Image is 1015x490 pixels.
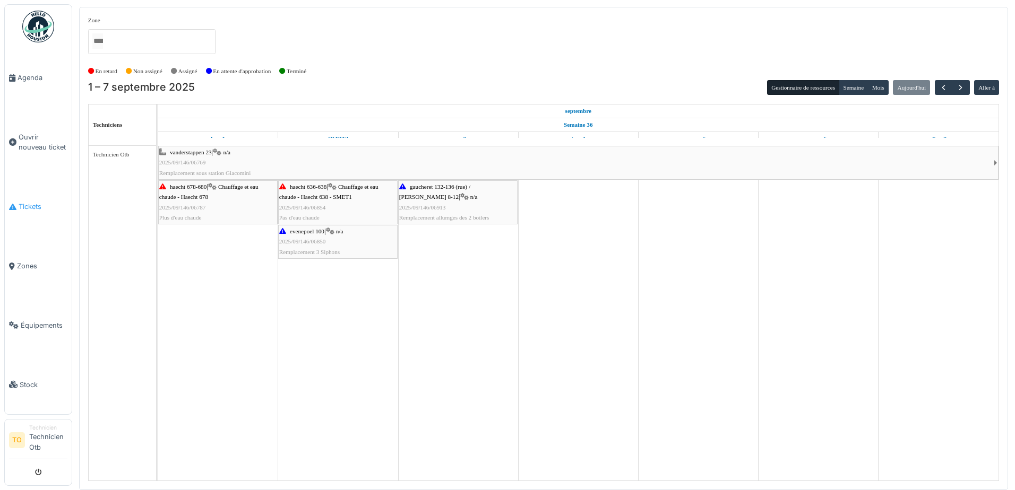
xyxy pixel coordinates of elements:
span: n/a [470,194,478,200]
a: Zones [5,237,72,296]
span: Chauffage et eau chaude - Haecht 638 - SMET1 [279,183,379,200]
a: TO TechnicienTechnicien Otb [9,424,67,459]
span: 2025/09/146/06913 [399,204,446,211]
button: Précédent [935,80,952,95]
label: Assigné [178,67,197,76]
div: | [159,182,277,223]
label: En attente d'approbation [213,67,271,76]
div: | [159,147,994,178]
span: 2025/09/146/06854 [279,204,326,211]
li: TO [9,432,25,448]
span: haecht 678-680 [170,183,207,190]
a: Stock [5,355,72,414]
a: 6 septembre 2025 [807,132,829,145]
img: Badge_color-CXgf-gQk.svg [22,11,54,42]
span: Techniciens [93,121,123,128]
span: n/a [336,228,343,234]
span: Plus d'eau chaude [159,214,202,221]
label: Non assigné [133,67,162,76]
a: 5 septembre 2025 [688,132,708,145]
a: Ouvrir nouveau ticket [5,108,72,177]
span: Ouvrir nouveau ticket [19,132,67,152]
span: haecht 636-638 [290,183,326,190]
label: En retard [96,67,117,76]
li: Technicien Otb [29,424,67,457]
span: Stock [20,380,67,390]
div: | [279,182,397,223]
span: Zones [17,261,67,271]
span: 2025/09/146/06787 [159,204,206,211]
a: Équipements [5,295,72,355]
button: Semaine [839,80,868,95]
button: Aujourd'hui [893,80,930,95]
span: Pas d'eau chaude [279,214,320,221]
span: evenepoel 100 [290,228,324,234]
button: Aller à [974,80,999,95]
span: 2025/09/146/06769 [159,159,206,165]
button: Mois [867,80,889,95]
a: 1 septembre 2025 [563,104,595,118]
span: Remplacement allumges des 2 boilers [399,214,489,221]
div: | [399,182,517,223]
label: Zone [88,16,100,25]
h2: 1 – 7 septembre 2025 [88,81,195,94]
a: 2 septembre 2025 [325,132,351,145]
span: Remplacement 3 Siphons [279,249,340,255]
div: | [279,226,397,257]
div: Technicien [29,424,67,432]
span: Tickets [19,202,67,212]
span: Technicien Otb [93,151,130,157]
a: 7 septembre 2025 [928,132,949,145]
span: Équipements [21,320,67,330]
button: Gestionnaire de ressources [767,80,839,95]
span: Remplacement sous station Giacomini [159,170,251,176]
a: 1 septembre 2025 [208,132,228,145]
span: 2025/09/146/06850 [279,238,326,244]
a: Tickets [5,177,72,237]
span: Chauffage et eau chaude - Haecht 678 [159,183,259,200]
a: Semaine 36 [561,118,595,132]
a: Agenda [5,48,72,108]
button: Suivant [952,80,969,95]
a: 3 septembre 2025 [448,132,468,145]
a: 4 septembre 2025 [569,132,588,145]
span: n/a [223,149,230,155]
label: Terminé [287,67,306,76]
span: Agenda [18,73,67,83]
input: Tous [92,33,103,49]
span: vanderstappen 23 [170,149,212,155]
span: gaucheret 132-136 (rue) / [PERSON_NAME] 8-12 [399,183,470,200]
